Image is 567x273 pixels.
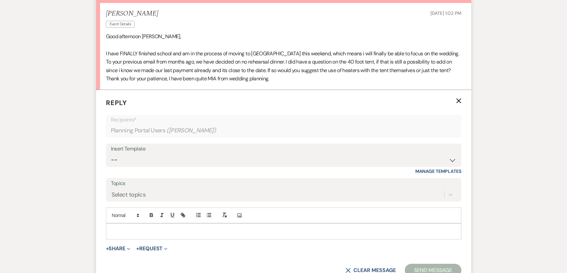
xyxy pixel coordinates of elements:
[106,10,158,18] h5: [PERSON_NAME]
[111,124,456,137] div: Planning Portal Users
[106,21,135,28] span: Event Details
[106,32,461,41] p: Good afternoon [PERSON_NAME],
[415,168,461,174] a: Manage Templates
[167,126,216,135] span: ( [PERSON_NAME] )
[430,10,461,16] span: [DATE] 1:02 PM
[346,268,396,273] button: Clear message
[136,246,168,251] button: Request
[111,179,456,188] label: Topics
[106,49,461,83] p: I have FINALLY finished school and am in the process of moving to [GEOGRAPHIC_DATA] this weekend,...
[136,246,139,251] span: +
[111,116,456,124] p: Recipients*
[106,98,127,107] span: Reply
[106,246,131,251] button: Share
[112,190,146,199] div: Select topics
[106,246,109,251] span: +
[111,144,456,154] div: Insert Template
